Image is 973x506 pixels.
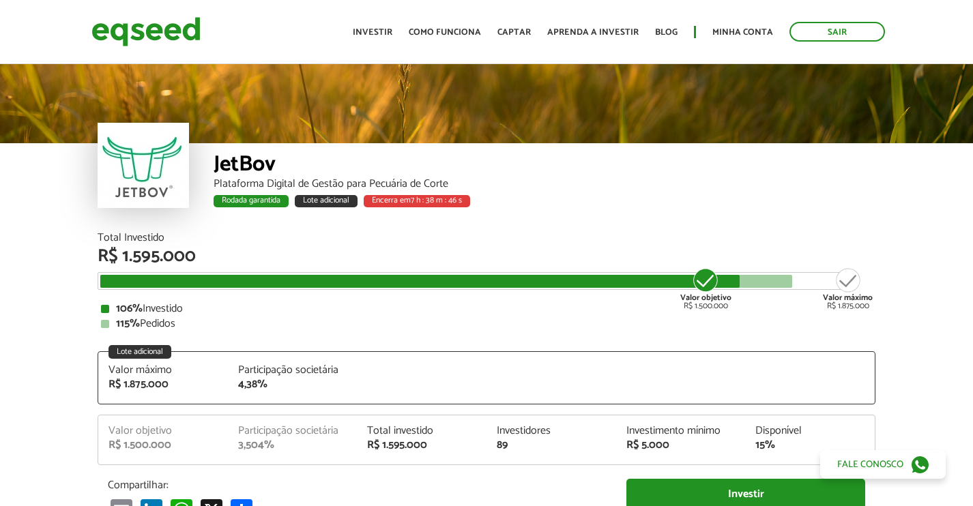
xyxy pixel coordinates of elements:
[214,195,289,207] div: Rodada garantida
[547,28,639,37] a: Aprenda a investir
[108,379,218,390] div: R$ 1.875.000
[238,426,347,436] div: Participação societária
[626,426,736,436] div: Investimento mínimo
[108,365,218,376] div: Valor máximo
[98,248,875,265] div: R$ 1.595.000
[755,426,865,436] div: Disponível
[712,28,773,37] a: Minha conta
[789,22,885,42] a: Sair
[655,28,678,37] a: Blog
[680,291,731,304] strong: Valor objetivo
[680,267,731,310] div: R$ 1.500.000
[238,440,347,451] div: 3,504%
[823,291,873,304] strong: Valor máximo
[820,450,946,479] a: Fale conosco
[411,194,462,207] span: 7 h : 38 m : 46 s
[367,440,476,451] div: R$ 1.595.000
[755,440,865,451] div: 15%
[364,195,470,207] div: Encerra em
[108,479,606,492] p: Compartilhar:
[116,314,140,333] strong: 115%
[238,365,347,376] div: Participação societária
[98,233,875,243] div: Total Investido
[214,153,875,179] div: JetBov
[101,303,872,314] div: Investido
[108,345,171,359] div: Lote adicional
[295,195,358,207] div: Lote adicional
[108,426,218,436] div: Valor objetivo
[367,426,476,436] div: Total investido
[214,179,875,190] div: Plataforma Digital de Gestão para Pecuária de Corte
[497,28,531,37] a: Captar
[101,318,872,329] div: Pedidos
[353,28,392,37] a: Investir
[91,14,201,50] img: EqSeed
[497,440,606,451] div: 89
[409,28,481,37] a: Como funciona
[823,267,873,310] div: R$ 1.875.000
[497,426,606,436] div: Investidores
[116,299,143,318] strong: 106%
[238,379,347,390] div: 4,38%
[626,440,736,451] div: R$ 5.000
[108,440,218,451] div: R$ 1.500.000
